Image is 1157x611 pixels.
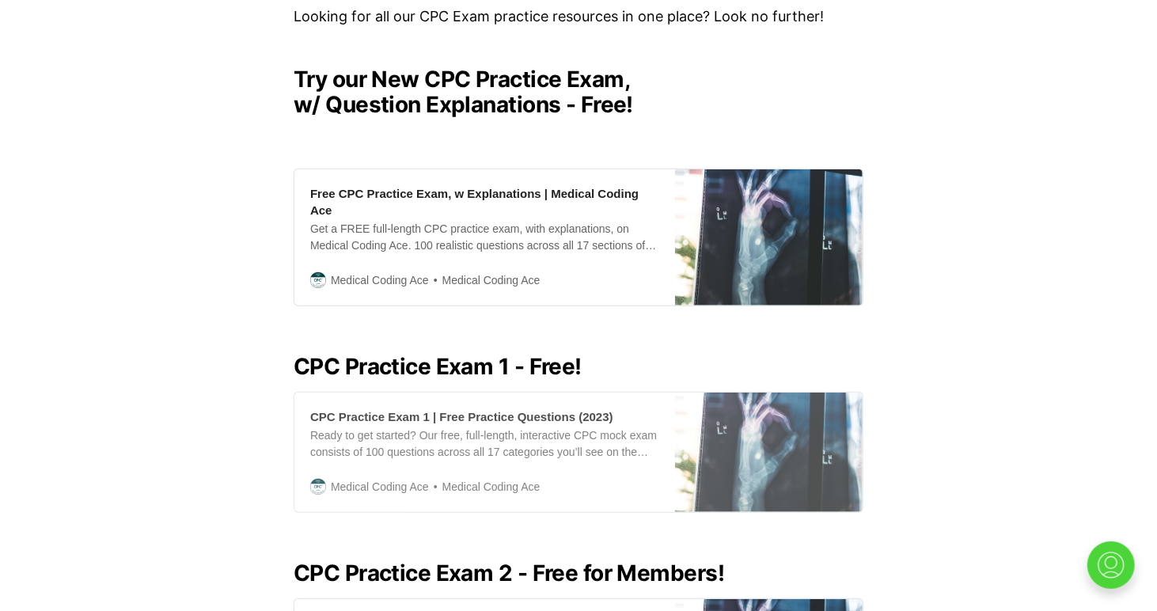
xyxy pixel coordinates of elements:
[294,66,863,117] h2: Try our New CPC Practice Exam, w/ Question Explanations - Free!
[1074,533,1157,611] iframe: portal-trigger
[294,560,863,586] h2: CPC Practice Exam 2 - Free for Members!
[429,478,541,496] span: Medical Coding Ace
[294,6,863,28] p: Looking for all our CPC Exam practice resources in one place? Look no further!
[310,221,659,254] div: Get a FREE full-length CPC practice exam, with explanations, on Medical Coding Ace. 100 realistic...
[429,271,541,290] span: Medical Coding Ace
[294,354,863,379] h2: CPC Practice Exam 1 - Free!
[310,185,659,218] div: Free CPC Practice Exam, w Explanations | Medical Coding Ace
[331,478,429,495] span: Medical Coding Ace
[310,427,659,461] div: Ready to get started? Our free, full-length, interactive CPC mock exam consists of 100 questions ...
[331,271,429,289] span: Medical Coding Ace
[294,169,863,306] a: Free CPC Practice Exam, w Explanations | Medical Coding AceGet a FREE full-length CPC practice ex...
[310,408,613,425] div: CPC Practice Exam 1 | Free Practice Questions (2023)
[294,392,863,513] a: CPC Practice Exam 1 | Free Practice Questions (2023)Ready to get started? Our free, full-length, ...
